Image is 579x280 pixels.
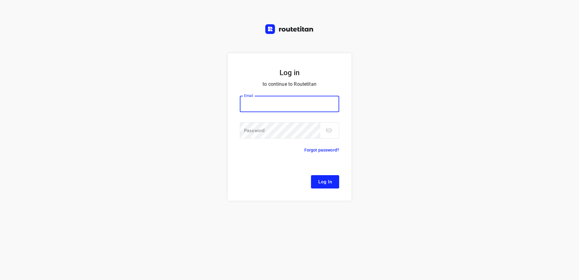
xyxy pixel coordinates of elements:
[240,68,339,78] h5: Log in
[240,80,339,88] p: to continue to Routetitan
[265,24,314,34] img: Routetitan
[304,146,339,154] p: Forgot password?
[311,175,339,188] button: Log In
[323,124,335,136] button: toggle password visibility
[318,178,332,186] span: Log In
